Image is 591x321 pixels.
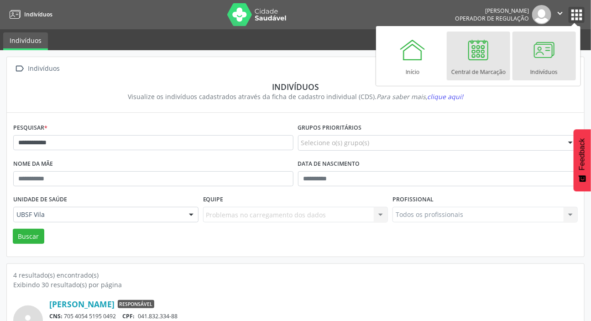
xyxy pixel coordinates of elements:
[138,312,178,320] span: 041.832.334-88
[26,62,62,75] div: Indivíduos
[298,121,362,135] label: Grupos prioritários
[298,157,360,171] label: Data de nascimento
[6,7,52,22] a: Indivíduos
[301,138,370,147] span: Selecione o(s) grupo(s)
[513,32,576,80] a: Indivíduos
[578,138,586,170] span: Feedback
[118,300,154,308] span: Responsável
[13,193,67,207] label: Unidade de saúde
[20,82,571,92] div: Indivíduos
[3,32,48,50] a: Indivíduos
[574,129,591,191] button: Feedback - Mostrar pesquisa
[455,7,529,15] div: [PERSON_NAME]
[49,299,115,309] a: [PERSON_NAME]
[13,229,44,244] button: Buscar
[377,92,463,101] i: Para saber mais,
[13,157,53,171] label: Nome da mãe
[203,193,224,207] label: Equipe
[392,193,434,207] label: Profissional
[49,312,63,320] span: CNS:
[13,62,26,75] i: 
[123,312,135,320] span: CPF:
[24,11,52,18] span: Indivíduos
[532,5,551,24] img: img
[551,5,569,24] button: 
[13,62,62,75] a:  Indivíduos
[447,32,510,80] a: Central de Marcação
[569,7,585,23] button: apps
[555,8,565,18] i: 
[20,92,571,101] div: Visualize os indivíduos cadastrados através da ficha de cadastro individual (CDS).
[455,15,529,22] span: Operador de regulação
[13,280,578,289] div: Exibindo 30 resultado(s) por página
[381,32,445,80] a: Início
[13,270,578,280] div: 4 resultado(s) encontrado(s)
[49,312,578,320] div: 705 4054 5195 0492
[13,121,47,135] label: Pesquisar
[427,92,463,101] span: clique aqui!
[16,210,180,219] span: UBSF Vila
